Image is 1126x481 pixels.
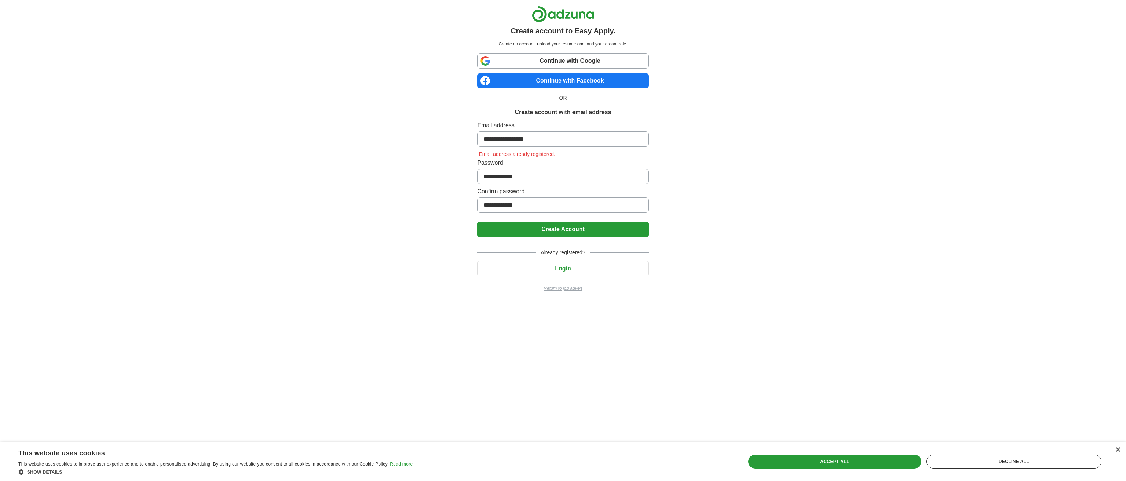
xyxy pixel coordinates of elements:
span: Already registered? [536,249,589,256]
div: This website uses cookies [18,447,394,458]
label: Confirm password [477,187,648,196]
span: This website uses cookies to improve user experience and to enable personalised advertising. By u... [18,462,389,467]
button: Login [477,261,648,276]
span: OR [555,94,571,102]
div: Accept all [748,455,921,469]
p: Create an account, upload your resume and land your dream role. [479,41,647,47]
div: Decline all [926,455,1101,469]
label: Password [477,158,648,167]
img: Adzuna logo [532,6,594,22]
div: Show details [18,468,413,475]
h1: Create account with email address [515,108,611,117]
a: Login [477,265,648,272]
a: Read more, opens a new window [390,462,413,467]
div: Close [1115,447,1120,453]
a: Continue with Google [477,53,648,69]
a: Return to job advert [477,285,648,292]
button: Create Account [477,222,648,237]
h1: Create account to Easy Apply. [511,25,615,36]
a: Continue with Facebook [477,73,648,88]
span: Show details [27,470,62,475]
span: Email address already registered. [477,151,557,157]
label: Email address [477,121,648,130]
